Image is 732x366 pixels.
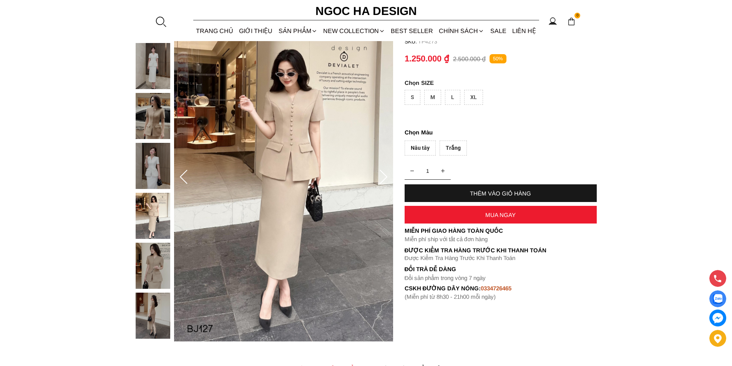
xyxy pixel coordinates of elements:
a: messenger [709,310,726,326]
div: L [445,90,460,105]
a: Ngoc Ha Design [309,2,424,20]
a: LIÊN HỆ [509,21,539,41]
div: XL [464,90,483,105]
a: NEW COLLECTION [320,21,388,41]
font: (Miễn phí từ 8h30 - 21h00 mỗi ngày) [405,293,496,300]
h6: SKU: [405,38,418,45]
div: Chính sách [436,21,487,41]
input: Quantity input [405,163,451,179]
h6: Đổi trả dễ dàng [405,266,597,272]
div: MUA NGAY [405,212,597,218]
div: Nâu tây [405,141,436,156]
a: BEST SELLER [388,21,436,41]
img: Cateline Set_ Bộ Vest Cổ V Đính Cúc Nhí Chân Váy Bút Chì BJ127_mini_2 [136,93,170,139]
img: Cateline Set_ Bộ Vest Cổ V Đính Cúc Nhí Chân Váy Bút Chì BJ127_mini_6 [136,293,170,339]
font: Miễn phí ship với tất cả đơn hàng [405,236,488,242]
a: GIỚI THIỆU [236,21,276,41]
img: Cateline Set_ Bộ Vest Cổ V Đính Cúc Nhí Chân Váy Bút Chì BJ127_mini_4 [136,193,170,239]
img: Cateline Set_ Bộ Vest Cổ V Đính Cúc Nhí Chân Váy Bút Chì BJ127_mini_1 [136,43,170,89]
span: 0 [574,13,581,19]
font: 0334726465 [481,285,511,291]
img: Cateline Set_ Bộ Vest Cổ V Đính Cúc Nhí Chân Váy Bút Chì BJ127_4 [174,13,393,341]
p: Được Kiểm Tra Hàng Trước Khi Thanh Toán [405,247,597,254]
div: Trắng [440,141,467,156]
a: TRANG CHỦ [193,21,236,41]
p: 1.250.000 ₫ [405,54,449,64]
p: 50% [490,54,506,64]
p: TP4273 [418,38,597,45]
font: cskh đường dây nóng: [405,285,481,291]
div: M [424,90,441,105]
a: SALE [487,21,509,41]
p: Màu [405,128,597,137]
img: img-CART-ICON-ksit0nf1 [567,17,576,26]
p: Được Kiểm Tra Hàng Trước Khi Thanh Toán [405,255,597,262]
img: Display image [713,294,722,304]
p: SIZE [405,79,597,86]
img: Cateline Set_ Bộ Vest Cổ V Đính Cúc Nhí Chân Váy Bút Chì BJ127_mini_5 [136,243,170,289]
div: S [405,90,420,105]
img: Cateline Set_ Bộ Vest Cổ V Đính Cúc Nhí Chân Váy Bút Chì BJ127_mini_3 [136,143,170,189]
font: Đổi sản phẩm trong vòng 7 ngày [405,275,486,281]
a: Display image [709,290,726,307]
div: THÊM VÀO GIỎ HÀNG [405,190,597,197]
font: Miễn phí giao hàng toàn quốc [405,227,503,234]
div: SẢN PHẨM [276,21,320,41]
p: 2.500.000 ₫ [453,55,486,63]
